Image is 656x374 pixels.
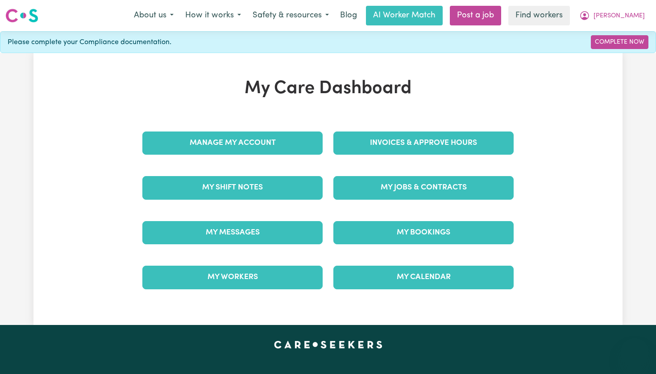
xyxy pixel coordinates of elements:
[333,176,514,199] a: My Jobs & Contracts
[591,35,648,49] a: Complete Now
[5,5,38,26] a: Careseekers logo
[333,132,514,155] a: Invoices & Approve Hours
[179,6,247,25] button: How it works
[366,6,443,25] a: AI Worker Match
[5,8,38,24] img: Careseekers logo
[142,221,323,244] a: My Messages
[142,176,323,199] a: My Shift Notes
[247,6,335,25] button: Safety & resources
[142,132,323,155] a: Manage My Account
[573,6,651,25] button: My Account
[508,6,570,25] a: Find workers
[142,266,323,289] a: My Workers
[8,37,171,48] span: Please complete your Compliance documentation.
[450,6,501,25] a: Post a job
[620,338,649,367] iframe: Button to launch messaging window
[333,266,514,289] a: My Calendar
[335,6,362,25] a: Blog
[128,6,179,25] button: About us
[274,341,382,348] a: Careseekers home page
[333,221,514,244] a: My Bookings
[137,78,519,99] h1: My Care Dashboard
[594,11,645,21] span: [PERSON_NAME]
